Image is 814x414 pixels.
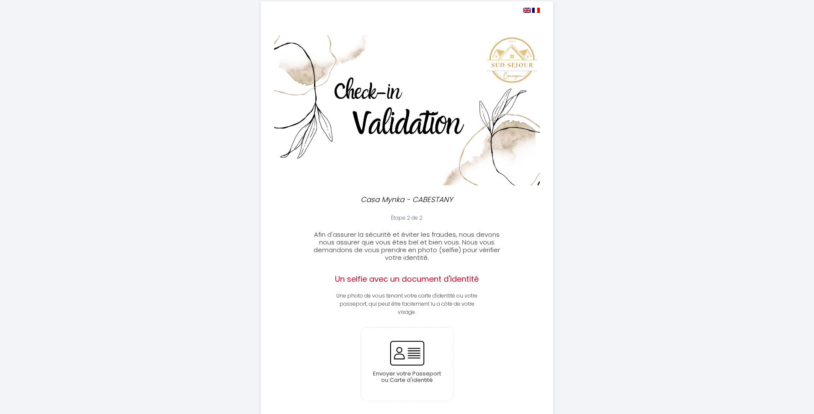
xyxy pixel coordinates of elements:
span: Afin d'assurer la sécurité et éviter les fraudes, nous devons nous assurer que vous êtes bel et b... [314,230,500,262]
img: en.png [523,8,531,13]
p: Une photo de vous tenant votre carte d'identité ou votre passeport, qui peut être facilement lu a... [334,292,480,316]
img: fr.png [532,8,540,13]
h2: Un selfie avec un document d'identité [334,274,480,284]
p: Casa Mynka - CABESTANY [316,194,499,206]
span: Étape 2 de 2 [391,214,423,221]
